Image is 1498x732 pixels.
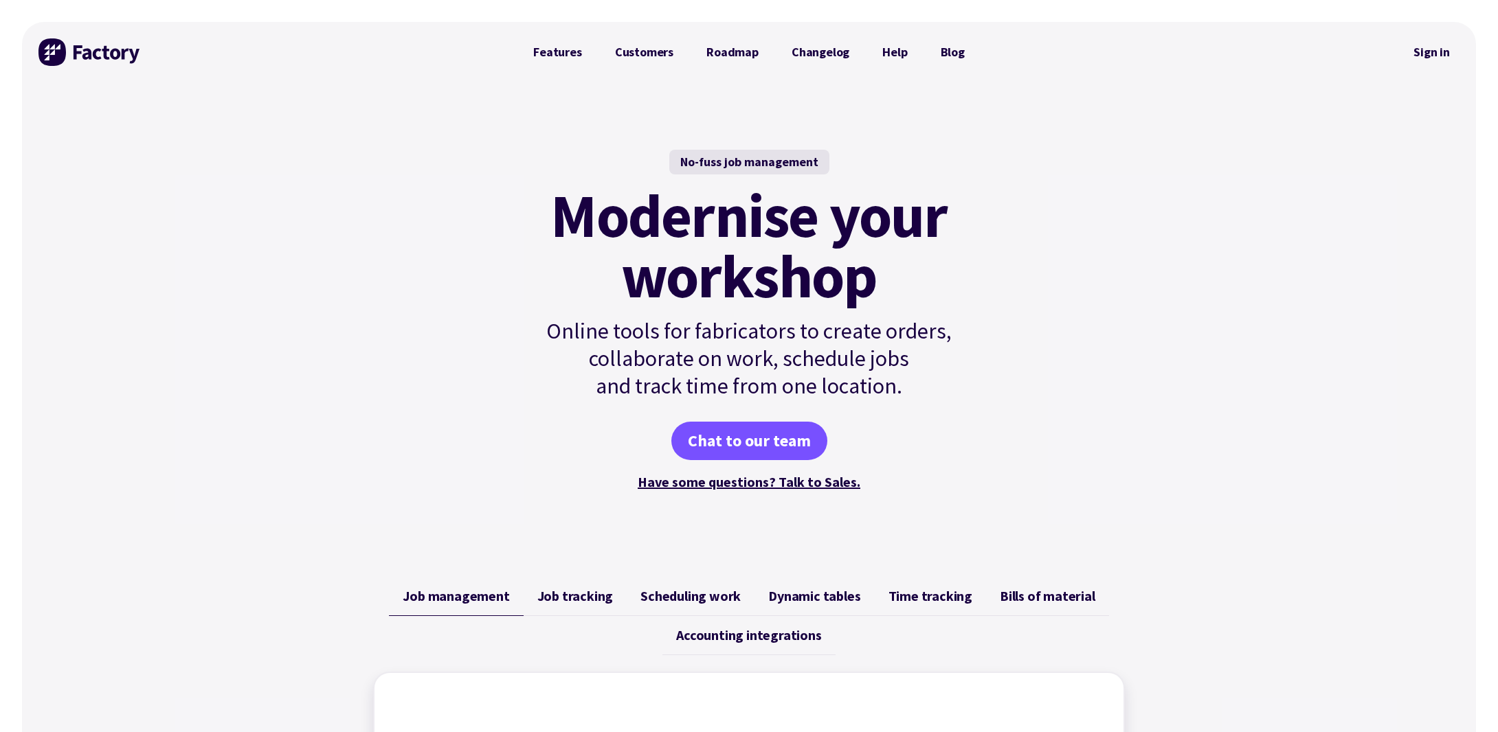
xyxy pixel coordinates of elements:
span: Job tracking [537,588,614,604]
img: Factory [38,38,142,66]
span: Bills of material [1000,588,1095,604]
a: Features [517,38,599,66]
span: Dynamic tables [768,588,860,604]
p: Online tools for fabricators to create orders, collaborate on work, schedule jobs and track time ... [517,317,981,400]
a: Have some questions? Talk to Sales. [638,473,860,490]
a: Roadmap [690,38,775,66]
span: Job management [403,588,509,604]
a: Help [866,38,924,66]
span: Time tracking [888,588,972,604]
a: Blog [924,38,981,66]
div: No-fuss job management [669,150,829,174]
a: Changelog [775,38,866,66]
mark: Modernise your workshop [550,185,947,306]
span: Scheduling work [640,588,741,604]
span: Accounting integrations [676,627,821,643]
a: Customers [599,38,690,66]
nav: Primary Navigation [517,38,981,66]
a: Sign in [1404,36,1460,68]
nav: Secondary Navigation [1404,36,1460,68]
a: Chat to our team [671,422,827,460]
